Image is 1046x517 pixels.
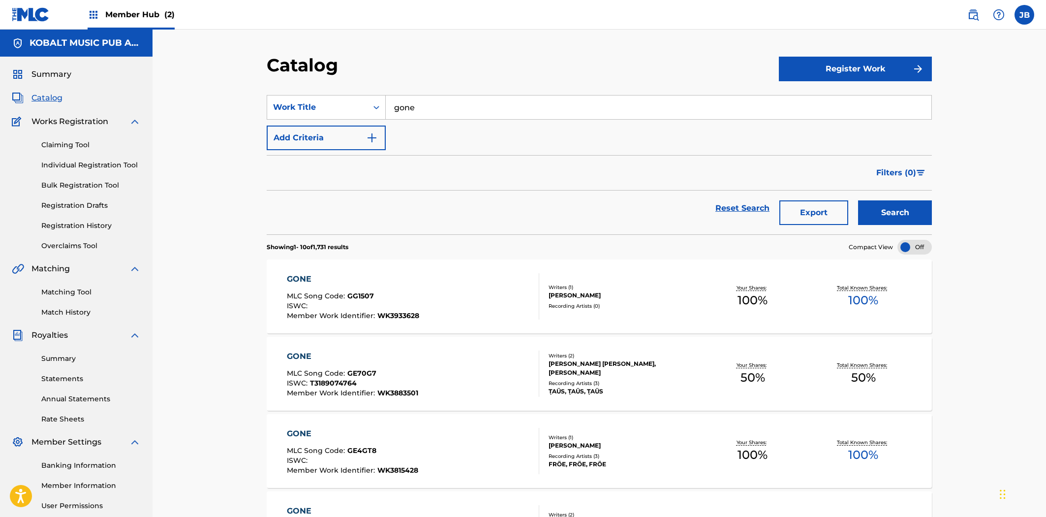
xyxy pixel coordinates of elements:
div: User Menu [1015,5,1034,25]
div: Writers ( 2 ) [549,352,697,359]
a: Overclaims Tool [41,241,141,251]
a: User Permissions [41,501,141,511]
span: MLC Song Code : [287,291,347,300]
span: 100 % [738,291,768,309]
div: FRÖE, FRÖE, FRÖE [549,460,697,469]
span: GG1507 [347,291,374,300]
a: Registration History [41,221,141,231]
a: GONEMLC Song Code:GE4GT8ISWC:Member Work Identifier:WK3815428Writers (1)[PERSON_NAME]Recording Ar... [267,414,932,488]
a: Match History [41,307,141,318]
div: GONE [287,428,418,440]
img: Summary [12,68,24,80]
span: Compact View [849,243,893,252]
a: Banking Information [41,460,141,471]
p: Your Shares: [737,361,769,369]
a: SummarySummary [12,68,71,80]
a: CatalogCatalog [12,92,62,104]
p: Total Known Shares: [837,284,890,291]
p: Showing 1 - 10 of 1,731 results [267,243,348,252]
span: Member Hub [105,9,175,20]
button: Search [858,200,932,225]
span: 50 % [851,369,876,387]
a: GONEMLC Song Code:GG1507ISWC:Member Work Identifier:WK3933628Writers (1)[PERSON_NAME]Recording Ar... [267,259,932,333]
span: Catalog [31,92,62,104]
a: Rate Sheets [41,414,141,424]
img: 9d2ae6d4665cec9f34b9.svg [366,132,378,144]
span: WK3815428 [377,466,418,475]
span: Royalties [31,329,68,341]
img: help [993,9,1005,21]
button: Register Work [779,57,932,81]
img: expand [129,263,141,275]
button: Add Criteria [267,126,386,150]
span: Member Settings [31,436,101,448]
div: GONE [287,273,419,285]
span: 100 % [848,446,878,464]
img: search [967,9,979,21]
a: Annual Statements [41,394,141,404]
div: [PERSON_NAME] [PERSON_NAME], [PERSON_NAME] [549,359,697,377]
div: Recording Artists ( 3 ) [549,380,697,387]
div: Recording Artists ( 3 ) [549,452,697,460]
span: 50 % [740,369,765,387]
span: ISWC : [287,379,310,388]
div: Writers ( 1 ) [549,434,697,441]
div: Work Title [273,101,362,113]
img: Accounts [12,37,24,49]
img: Royalties [12,329,24,341]
span: Member Work Identifier : [287,466,377,475]
img: expand [129,436,141,448]
div: ṬAÜS, ṬAÜS, ṬAÜS [549,387,697,396]
button: Export [779,200,848,225]
a: Registration Drafts [41,200,141,211]
span: Filters ( 0 ) [876,167,916,179]
span: Summary [31,68,71,80]
span: MLC Song Code : [287,446,347,455]
div: Writers ( 1 ) [549,284,697,291]
img: Catalog [12,92,24,104]
a: Matching Tool [41,287,141,297]
img: MLC Logo [12,7,50,22]
iframe: Resource Center [1018,350,1046,429]
img: filter [917,170,925,176]
span: 100 % [738,446,768,464]
iframe: Chat Widget [997,470,1046,517]
span: Works Registration [31,116,108,128]
button: Filters (0) [870,161,932,185]
p: Your Shares: [737,439,769,446]
span: GE4GT8 [347,446,376,455]
span: MLC Song Code : [287,369,347,378]
form: Search Form [267,95,932,234]
img: expand [129,329,141,341]
span: Member Work Identifier : [287,311,377,320]
img: Member Settings [12,436,24,448]
div: Help [989,5,1009,25]
div: [PERSON_NAME] [549,441,697,450]
div: GONE [287,351,418,362]
div: Recording Artists ( 0 ) [549,302,697,310]
h2: Catalog [267,54,343,76]
img: Matching [12,263,24,275]
div: GONE [287,505,415,517]
span: ISWC : [287,301,310,310]
span: GE70G7 [347,369,376,378]
span: WK3933628 [377,311,419,320]
h5: KOBALT MUSIC PUB AMERICA INC [30,37,141,49]
p: Total Known Shares: [837,361,890,369]
span: 100 % [848,291,878,309]
span: T3189074764 [310,379,357,388]
img: Top Rightsholders [88,9,99,21]
img: f7272a7cc735f4ea7f67.svg [912,63,924,75]
div: [PERSON_NAME] [549,291,697,300]
img: expand [129,116,141,128]
a: Statements [41,374,141,384]
span: (2) [164,10,175,19]
span: ISWC : [287,456,310,465]
a: GONEMLC Song Code:GE70G7ISWC:T3189074764Member Work Identifier:WK3883501Writers (2)[PERSON_NAME] ... [267,337,932,411]
a: Bulk Registration Tool [41,180,141,191]
a: Reset Search [710,197,774,219]
img: Works Registration [12,116,25,128]
a: Public Search [963,5,983,25]
a: Claiming Tool [41,140,141,150]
